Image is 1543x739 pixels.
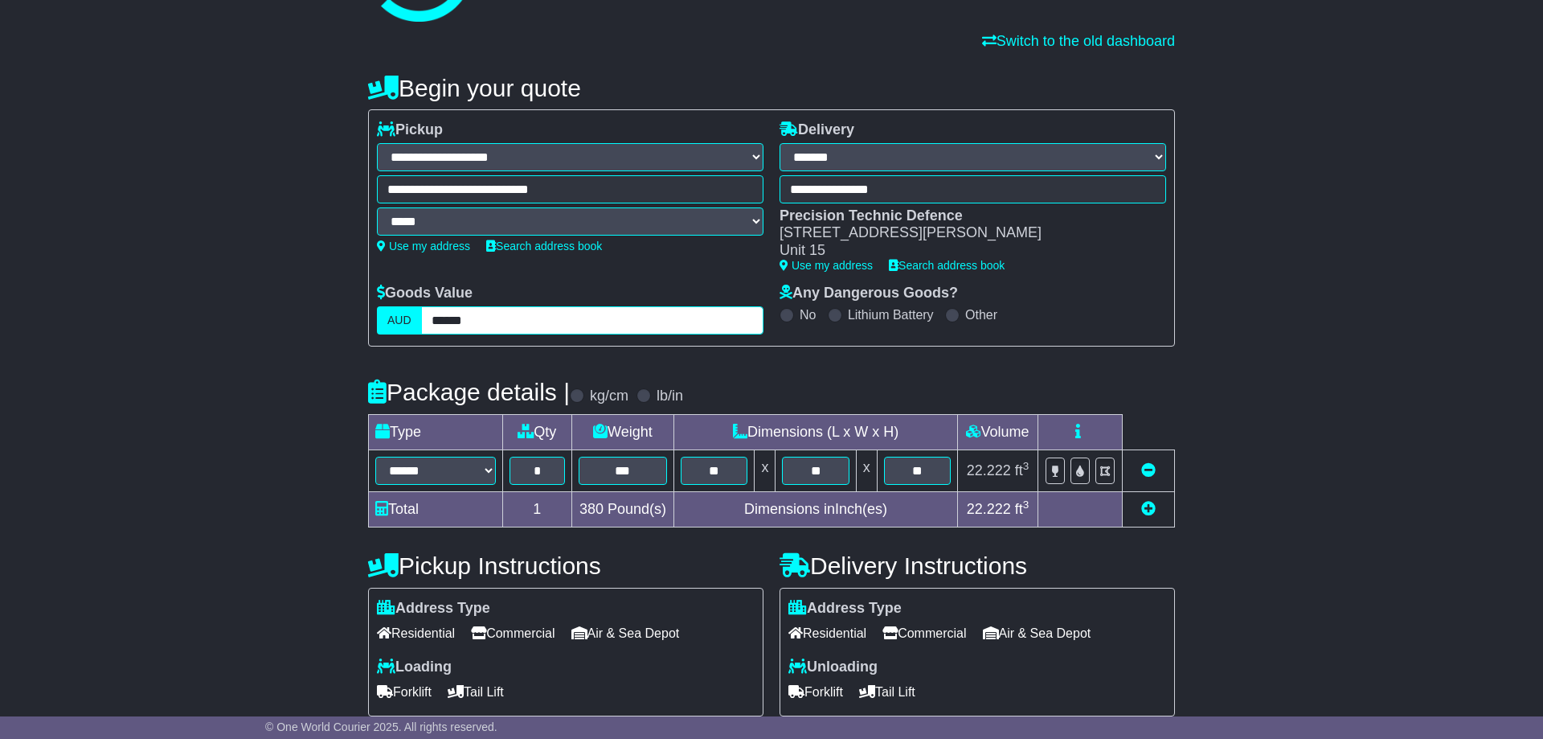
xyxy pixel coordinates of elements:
h4: Begin your quote [368,75,1175,101]
span: 22.222 [967,501,1011,517]
span: Forklift [377,679,432,704]
td: x [856,450,877,491]
td: Volume [957,414,1038,450]
td: 1 [503,491,572,527]
label: Address Type [788,600,902,618]
h4: Delivery Instructions [780,552,1175,579]
a: Add new item [1141,501,1156,517]
a: Use my address [377,240,470,252]
h4: Pickup Instructions [368,552,763,579]
td: Weight [571,414,673,450]
span: © One World Courier 2025. All rights reserved. [265,721,497,733]
span: ft [1015,501,1029,517]
label: Any Dangerous Goods? [780,285,958,302]
td: x [755,450,776,491]
span: 380 [579,501,604,517]
span: Forklift [788,679,843,704]
label: Pickup [377,121,443,139]
td: Dimensions in Inch(es) [674,491,958,527]
div: Unit 15 [780,242,1150,260]
label: Delivery [780,121,854,139]
span: Air & Sea Depot [571,621,680,646]
td: Qty [503,414,572,450]
a: Use my address [780,259,873,272]
label: kg/cm [590,388,628,405]
label: Address Type [377,600,490,618]
a: Search address book [889,259,1005,272]
td: Type [369,414,503,450]
h4: Package details | [368,379,570,405]
a: Search address book [486,240,602,252]
a: Remove this item [1141,462,1156,478]
sup: 3 [1023,460,1029,472]
label: No [800,307,816,322]
label: Other [965,307,997,322]
span: Residential [377,621,455,646]
td: Dimensions (L x W x H) [674,414,958,450]
span: Tail Lift [448,679,504,704]
div: Precision Technic Defence [780,207,1150,225]
label: Goods Value [377,285,473,302]
span: Air & Sea Depot [983,621,1091,646]
label: lb/in [657,388,683,405]
a: Switch to the old dashboard [982,33,1175,49]
label: AUD [377,306,422,335]
span: Commercial [882,621,966,646]
div: [STREET_ADDRESS][PERSON_NAME] [780,224,1150,242]
label: Loading [377,659,452,676]
span: ft [1015,462,1029,478]
label: Lithium Battery [848,307,934,322]
sup: 3 [1023,499,1029,511]
td: Total [369,491,503,527]
span: 22.222 [967,462,1011,478]
span: Commercial [471,621,555,646]
span: Tail Lift [859,679,915,704]
label: Unloading [788,659,878,676]
td: Pound(s) [571,491,673,527]
span: Residential [788,621,866,646]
